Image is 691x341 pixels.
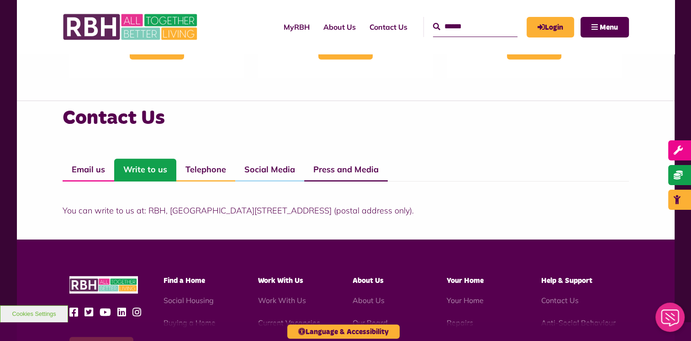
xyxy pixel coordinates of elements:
a: About Us [352,296,384,305]
a: Write to us [114,159,176,181]
button: Language & Accessibility [287,325,400,339]
a: Contact Us [541,296,579,305]
a: Our Board [352,318,387,327]
span: Help & Support [541,277,592,284]
p: You can write to us at: RBH, [GEOGRAPHIC_DATA][STREET_ADDRESS] (postal address only). [63,204,629,217]
a: Telephone [176,159,235,181]
h3: Contact Us [63,105,629,131]
span: Find a Home [164,277,205,284]
span: Your Home [447,277,484,284]
input: Search [433,17,517,37]
a: Buying a Home [164,318,216,327]
a: Work With Us [258,296,306,305]
span: Work With Us [258,277,303,284]
a: MyRBH [277,15,316,39]
a: Repairs [447,318,473,327]
a: Contact Us [363,15,414,39]
span: About Us [352,277,383,284]
iframe: Netcall Web Assistant for live chat [650,300,691,341]
a: Social Media [235,159,304,181]
a: MyRBH [527,17,574,37]
a: Press and Media [304,159,388,181]
button: Navigation [580,17,629,37]
a: About Us [316,15,363,39]
img: RBH [69,276,138,294]
span: Menu [600,24,618,31]
a: Social Housing - open in a new tab [164,296,214,305]
a: Your Home [447,296,484,305]
a: Current Vacancies [258,318,320,327]
a: Anti-Social Behaviour [541,318,616,327]
a: Email us [63,159,114,181]
img: RBH [63,9,200,45]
